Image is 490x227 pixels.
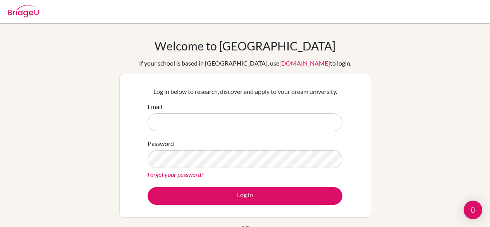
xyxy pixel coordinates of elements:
[148,187,342,205] button: Log in
[139,59,351,68] div: If your school is based in [GEOGRAPHIC_DATA], use to login.
[148,102,162,111] label: Email
[155,39,335,53] h1: Welcome to [GEOGRAPHIC_DATA]
[8,5,39,17] img: Bridge-U
[148,87,342,96] p: Log in below to research, discover and apply to your dream university.
[148,139,174,148] label: Password
[148,171,203,178] a: Forgot your password?
[279,59,330,67] a: [DOMAIN_NAME]
[464,201,482,219] div: Open Intercom Messenger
